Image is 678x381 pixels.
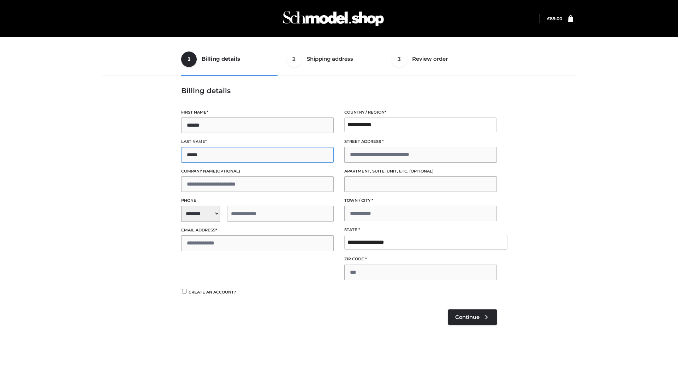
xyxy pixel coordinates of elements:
a: Continue [448,309,497,325]
label: Country / Region [344,109,497,116]
img: Schmodel Admin 964 [280,5,386,32]
label: Town / City [344,197,497,204]
h3: Billing details [181,86,497,95]
span: Create an account? [189,290,236,295]
span: Continue [455,314,480,320]
label: Company name [181,168,334,175]
span: (optional) [409,169,434,174]
label: ZIP Code [344,256,497,262]
a: £89.00 [547,16,562,21]
label: Apartment, suite, unit, etc. [344,168,497,175]
input: Create an account? [181,289,188,294]
label: Last name [181,138,334,145]
label: First name [181,109,334,116]
label: Phone [181,197,334,204]
span: £ [547,16,550,21]
label: State [344,226,497,233]
span: (optional) [216,169,240,174]
label: Street address [344,138,497,145]
label: Email address [181,227,334,234]
bdi: 89.00 [547,16,562,21]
